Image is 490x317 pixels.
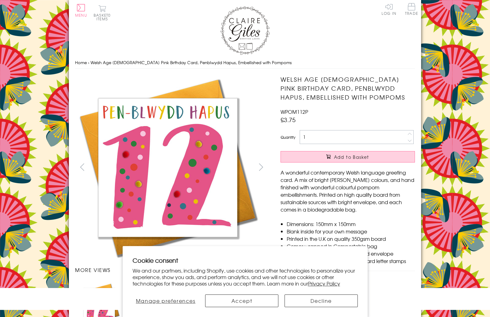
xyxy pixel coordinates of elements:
[75,160,89,174] button: prev
[136,297,196,304] span: Manage preferences
[254,160,268,174] button: next
[281,115,296,124] span: £3.75
[405,3,418,16] a: Trade
[281,108,308,115] span: WPOM112P
[75,56,415,69] nav: breadcrumbs
[405,3,418,15] span: Trade
[287,220,415,228] li: Dimensions: 150mm x 150mm
[281,151,415,163] button: Add to Basket
[75,75,260,260] img: Welsh Age 12 Pink Birthday Card, Penblwydd Hapus, Embellished with Pompoms
[88,60,89,65] span: ›
[205,294,278,307] button: Accept
[133,256,358,265] h2: Cookie consent
[96,12,111,22] span: 0 items
[220,6,270,55] img: Claire Giles Greetings Cards
[287,242,415,250] li: Comes wrapped in Compostable bag
[75,12,87,18] span: Menu
[75,4,87,17] button: Menu
[285,294,358,307] button: Decline
[308,280,340,287] a: Privacy Policy
[94,5,111,21] button: Basket0 items
[133,267,358,286] p: We and our partners, including Shopify, use cookies and other technologies to personalize your ex...
[287,228,415,235] li: Blank inside for your own message
[75,60,87,65] a: Home
[334,154,369,160] span: Add to Basket
[287,235,415,242] li: Printed in the U.K on quality 350gsm board
[268,75,454,260] img: Welsh Age 12 Pink Birthday Card, Penblwydd Hapus, Embellished with Pompoms
[281,169,415,213] p: A wonderful contemporary Welsh language greeting card. A mix of bright [PERSON_NAME] colours, and...
[382,3,396,15] a: Log In
[281,134,295,140] label: Quantity
[133,294,199,307] button: Manage preferences
[91,60,292,65] span: Welsh Age [DEMOGRAPHIC_DATA] Pink Birthday Card, Penblwydd Hapus, Embellished with Pompoms
[75,266,268,274] h3: More views
[281,75,415,101] h1: Welsh Age [DEMOGRAPHIC_DATA] Pink Birthday Card, Penblwydd Hapus, Embellished with Pompoms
